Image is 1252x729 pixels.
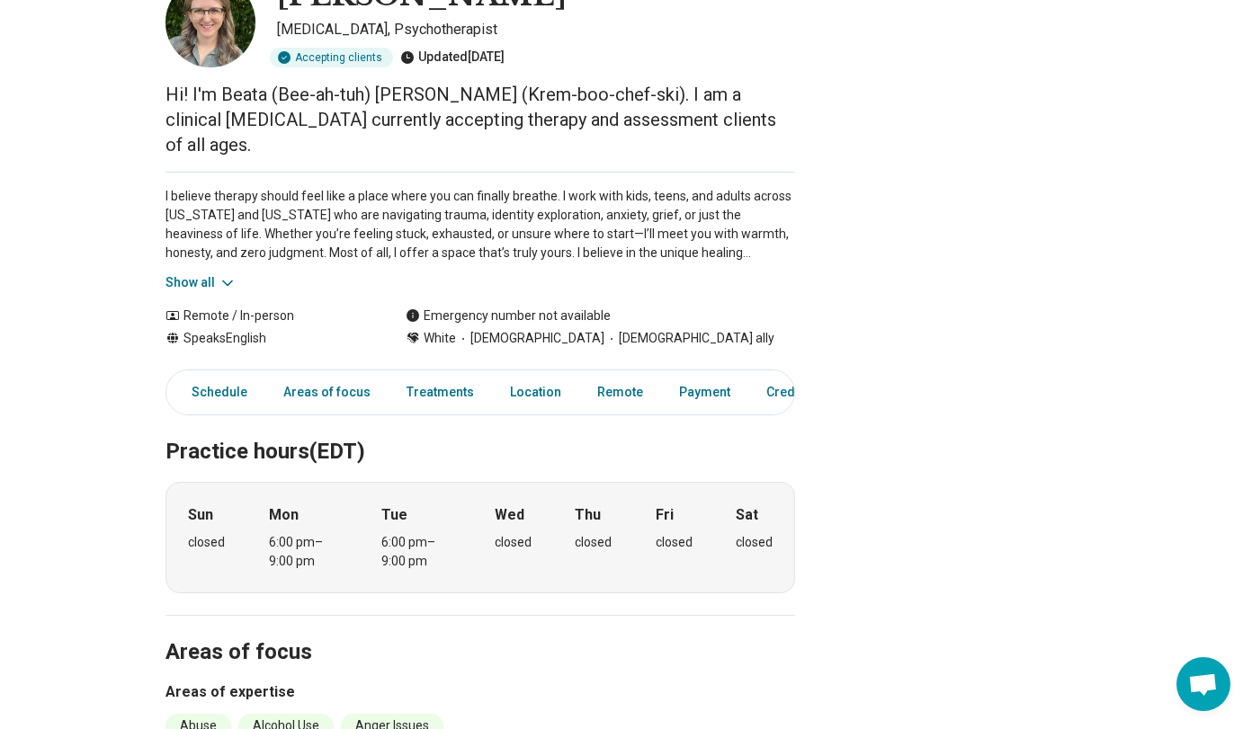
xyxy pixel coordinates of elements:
[1176,657,1230,711] div: Open chat
[656,504,674,526] strong: Fri
[188,533,225,552] div: closed
[495,533,532,552] div: closed
[165,482,795,593] div: When does the program meet?
[269,533,338,571] div: 6:00 pm – 9:00 pm
[165,681,795,703] h3: Areas of expertise
[499,374,572,411] a: Location
[400,48,505,67] div: Updated [DATE]
[575,504,601,526] strong: Thu
[575,533,612,552] div: closed
[424,329,456,348] span: White
[165,329,370,348] div: Speaks English
[406,307,611,325] div: Emergency number not available
[170,374,258,411] a: Schedule
[165,307,370,325] div: Remote / In-person
[656,533,693,552] div: closed
[165,273,237,292] button: Show all
[165,394,795,467] h2: Practice hours (EDT)
[273,374,381,411] a: Areas of focus
[269,504,299,526] strong: Mon
[270,48,393,67] div: Accepting clients
[277,19,795,40] p: [MEDICAL_DATA], Psychotherapist
[736,504,758,526] strong: Sat
[165,82,795,157] p: Hi! I'm Beata (Bee-ah-tuh) [PERSON_NAME] (Krem-boo-chef-ski). I am a clinical [MEDICAL_DATA] curr...
[188,504,213,526] strong: Sun
[165,187,795,262] p: I believe therapy should feel like a place where you can finally breathe. I work with kids, teens...
[586,374,654,411] a: Remote
[756,374,845,411] a: Credentials
[456,329,604,348] span: [DEMOGRAPHIC_DATA]
[495,504,524,526] strong: Wed
[604,329,774,348] span: [DEMOGRAPHIC_DATA] ally
[736,533,773,552] div: closed
[165,594,795,668] h2: Areas of focus
[396,374,485,411] a: Treatments
[381,504,407,526] strong: Tue
[381,533,451,571] div: 6:00 pm – 9:00 pm
[668,374,741,411] a: Payment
